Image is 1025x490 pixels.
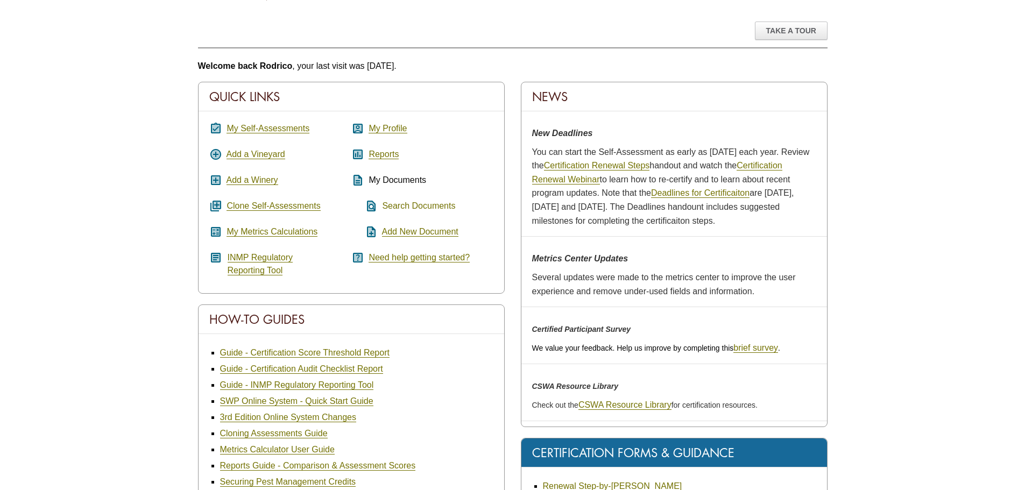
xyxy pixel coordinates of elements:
[209,225,222,238] i: calculate
[382,227,458,237] a: Add New Document
[220,413,356,422] a: 3rd Edition Online System Changes
[369,175,426,184] span: My Documents
[209,122,222,135] i: assignment_turned_in
[532,254,628,263] strong: Metrics Center Updates
[220,429,328,438] a: Cloning Assessments Guide
[733,343,778,353] a: brief survey
[755,22,828,40] div: Take A Tour
[220,348,390,358] a: Guide - Certification Score Threshold Report
[198,59,828,73] p: , your last visit was [DATE].
[198,61,293,70] b: Welcome back Rodrico
[199,305,504,334] div: How-To Guides
[578,400,671,410] a: CSWA Resource Library
[209,174,222,187] i: add_box
[220,445,335,455] a: Metrics Calculator User Guide
[532,129,593,138] strong: New Deadlines
[651,188,750,198] a: Deadlines for Certificaiton
[227,201,320,211] a: Clone Self-Assessments
[369,150,399,159] a: Reports
[521,438,827,467] div: Certification Forms & Guidance
[220,380,374,390] a: Guide - INMP Regulatory Reporting Tool
[227,227,317,237] a: My Metrics Calculations
[209,148,222,161] i: add_circle
[227,175,278,185] a: Add a Winery
[209,200,222,212] i: queue
[532,325,631,333] em: Certified Participant Survey
[220,477,356,487] a: Securing Pest Management Credits
[220,364,383,374] a: Guide - Certification Audit Checklist Report
[532,382,619,390] em: CSWA Resource Library
[351,174,364,187] i: description
[532,401,758,409] span: Check out the for certification resources.
[351,251,364,264] i: help_center
[209,251,222,264] i: article
[382,201,455,211] a: Search Documents
[228,253,293,275] a: INMP RegulatoryReporting Tool
[199,82,504,111] div: Quick Links
[544,161,650,171] a: Certification Renewal Steps
[351,148,364,161] i: assessment
[532,161,782,184] a: Certification Renewal Webinar
[351,122,364,135] i: account_box
[220,461,416,471] a: Reports Guide - Comparison & Assessment Scores
[532,273,796,296] span: Several updates were made to the metrics center to improve the user experience and remove under-u...
[532,145,816,228] p: You can start the Self-Assessment as early as [DATE] each year. Review the handout and watch the ...
[227,150,285,159] a: Add a Vineyard
[369,253,470,262] a: Need help getting started?
[227,124,309,133] a: My Self-Assessments
[351,225,378,238] i: note_add
[369,124,407,133] a: My Profile
[220,396,373,406] a: SWP Online System - Quick Start Guide
[532,344,780,352] span: We value your feedback. Help us improve by completing this .
[521,82,827,111] div: News
[351,200,378,212] i: find_in_page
